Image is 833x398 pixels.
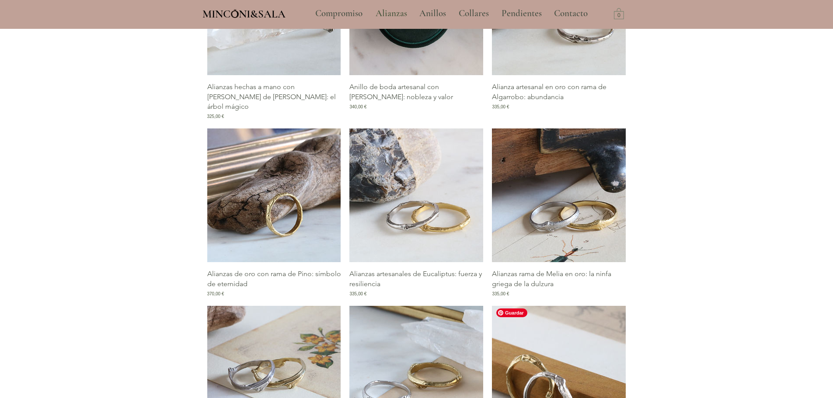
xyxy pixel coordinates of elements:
[413,3,452,24] a: Anillos
[207,269,341,297] a: Alianzas de oro con rama de Pino: símbolo de eternidad370,00 €
[371,3,411,24] p: Alianzas
[207,82,341,120] a: Alianzas hechas a mano con [PERSON_NAME] de [PERSON_NAME]: el árbol mágico325,00 €
[547,3,595,24] a: Contacto
[207,82,341,111] p: Alianzas hechas a mano con [PERSON_NAME] de [PERSON_NAME]: el árbol mágico
[349,128,483,297] div: Galería de Alianzas artesanales de Eucaliptus: fuerza y resiliencia
[349,291,366,297] span: 335,00 €
[454,3,493,24] p: Collares
[292,3,612,24] nav: Sitio
[497,3,546,24] p: Pendientes
[492,291,509,297] span: 335,00 €
[614,7,624,19] a: Carrito con 0 ítems
[207,113,224,120] span: 325,00 €
[202,7,286,21] span: MINCONI&SALA
[349,269,483,297] a: Alianzas artesanales de Eucaliptus: fuerza y resiliencia335,00 €
[349,82,483,102] p: Anillo de boda artesanal con [PERSON_NAME]: nobleza y valor
[492,269,626,289] p: Alianzas rama de Melia en oro: la ninfa griega de la dulzura
[207,269,341,289] p: Alianzas de oro con rama de Pino: símbolo de eternidad
[231,9,239,18] img: Minconi Sala
[349,82,483,120] a: Anillo de boda artesanal con [PERSON_NAME]: nobleza y valor340,00 €
[309,3,369,24] a: Compromiso
[550,3,592,24] p: Contacto
[492,82,626,102] p: Alianza artesanal en oro con rama de Algarrobo: abundancia
[349,269,483,289] p: Alianzas artesanales de Eucaliptus: fuerza y resiliencia
[492,269,626,297] a: Alianzas rama de Melia en oro: la ninfa griega de la dulzura335,00 €
[617,13,620,19] text: 0
[492,104,509,110] span: 335,00 €
[492,82,626,120] a: Alianza artesanal en oro con rama de Algarrobo: abundancia335,00 €
[207,128,341,297] div: Galería de Alianzas de oro con rama de Pino: símbolo de eternidad
[452,3,495,24] a: Collares
[369,3,413,24] a: Alianzas
[496,308,527,317] span: Guardar
[202,6,286,20] a: MINCONI&SALA
[207,291,224,297] span: 370,00 €
[349,104,366,110] span: 340,00 €
[207,128,341,262] img: Alianzas artesanales de oro Minconi Sala
[311,3,367,24] p: Compromiso
[349,128,483,262] a: Alianzas artesanales Minconi Sala
[492,128,626,297] div: Galería de Alianzas rama de Melia en oro: la ninfa griega de la dulzura
[415,3,450,24] p: Anillos
[495,3,547,24] a: Pendientes
[492,128,626,262] a: Alianzas inspiradas en la naturaleza Barcelona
